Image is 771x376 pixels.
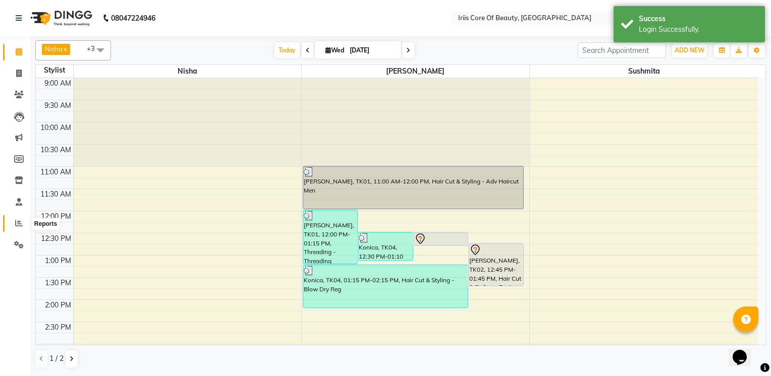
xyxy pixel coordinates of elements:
div: 2:00 PM [43,300,73,310]
span: Wed [323,46,347,54]
div: 10:00 AM [38,122,73,133]
div: Konica, TK04, 01:15 PM-02:15 PM, Hair Cut & Styling - Blow Dry Reg [303,265,468,307]
div: 11:00 AM [38,167,73,177]
input: Search Appointment [578,42,666,58]
span: Sushmita [530,65,758,78]
div: [PERSON_NAME], TK02, 12:30 PM-12:50 PM, Hair Cut & Styling - Shave [414,232,468,245]
b: 08047224946 [111,4,155,32]
button: ADD NEW [672,43,707,57]
div: 12:00 PM [39,211,73,222]
div: 9:30 AM [42,100,73,111]
div: 11:30 AM [38,189,73,200]
div: 1:30 PM [43,278,73,288]
span: ADD NEW [675,46,704,54]
div: 9:00 AM [42,78,73,89]
span: [PERSON_NAME] [302,65,529,78]
span: Nisha [74,65,301,78]
div: [PERSON_NAME], TK01, 12:00 PM-01:15 PM, Threading - Threading Eyebrow,Hair Cut & Styling - Adv Ha... [303,210,358,264]
iframe: chat widget [729,336,761,366]
div: 10:30 AM [38,145,73,155]
input: 2025-09-03 [347,43,397,58]
div: 12:30 PM [39,233,73,244]
div: 1:00 PM [43,256,73,266]
div: Konica, TK04, 12:30 PM-01:10 PM, Head Massage - Oil Head Massage Men [358,232,413,260]
div: Login Successfully. [639,24,757,35]
div: [PERSON_NAME], TK01, 11:00 AM-12:00 PM, Hair Cut & Styling - Adv Haircut Men [303,166,523,209]
img: logo [26,4,95,32]
span: Nisha [45,45,63,53]
span: 1 / 2 [49,353,64,364]
div: Stylist [36,65,73,76]
a: x [63,45,67,53]
div: [PERSON_NAME], TK02, 12:45 PM-01:45 PM, Hair Cut & Styling - Basic Haircut Men [469,243,523,286]
div: Success [639,14,757,24]
span: Today [274,42,300,58]
div: 2:30 PM [43,322,73,333]
span: +3 [87,44,102,52]
div: Reports [32,218,60,230]
div: 3:00 PM [43,344,73,355]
